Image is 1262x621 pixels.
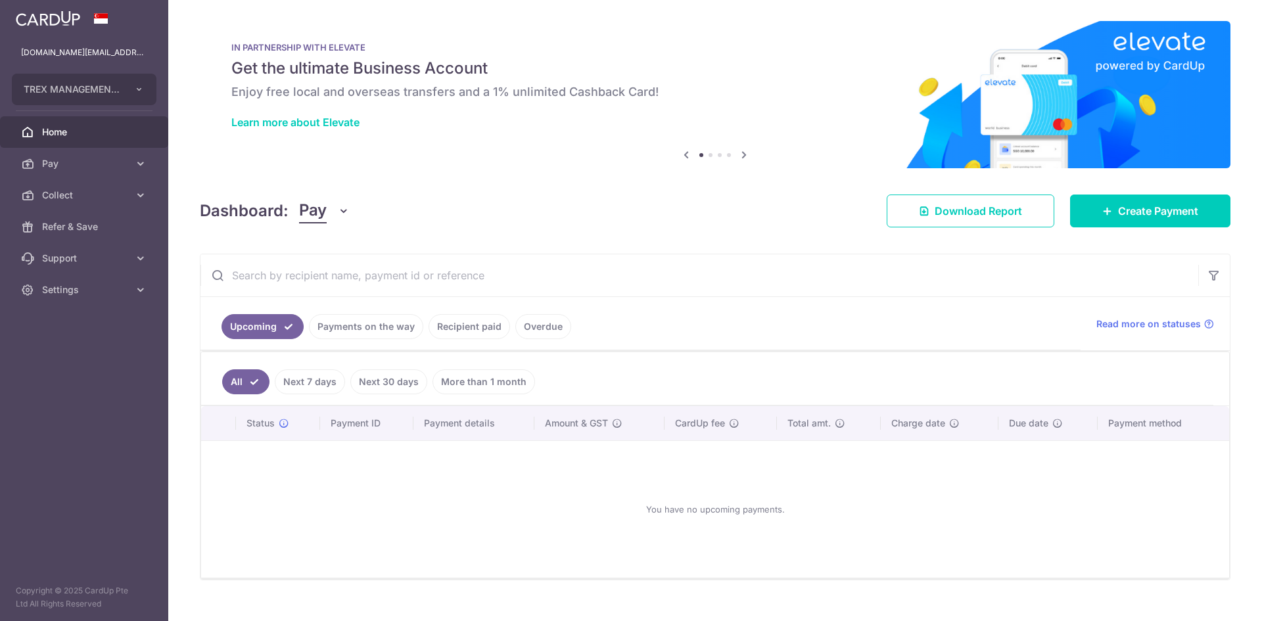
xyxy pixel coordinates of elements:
[1118,203,1198,219] span: Create Payment
[200,199,289,223] h4: Dashboard:
[24,83,121,96] span: TREX MANAGEMENT PTE. LTD.
[935,203,1022,219] span: Download Report
[246,417,275,430] span: Status
[299,198,350,223] button: Pay
[200,254,1198,296] input: Search by recipient name, payment id or reference
[1009,417,1048,430] span: Due date
[42,189,129,202] span: Collect
[413,406,534,440] th: Payment details
[675,417,725,430] span: CardUp fee
[231,58,1199,79] h5: Get the ultimate Business Account
[222,314,304,339] a: Upcoming
[299,198,327,223] span: Pay
[1070,195,1230,227] a: Create Payment
[887,195,1054,227] a: Download Report
[200,21,1230,168] img: Renovation banner
[350,369,427,394] a: Next 30 days
[429,314,510,339] a: Recipient paid
[432,369,535,394] a: More than 1 month
[515,314,571,339] a: Overdue
[21,46,147,59] p: [DOMAIN_NAME][EMAIL_ADDRESS][DOMAIN_NAME]
[1096,317,1214,331] a: Read more on statuses
[12,74,156,105] button: TREX MANAGEMENT PTE. LTD.
[787,417,831,430] span: Total amt.
[1098,406,1229,440] th: Payment method
[42,252,129,265] span: Support
[217,451,1213,567] div: You have no upcoming payments.
[275,369,345,394] a: Next 7 days
[42,126,129,139] span: Home
[42,283,129,296] span: Settings
[1096,317,1201,331] span: Read more on statuses
[42,157,129,170] span: Pay
[222,369,269,394] a: All
[231,116,360,129] a: Learn more about Elevate
[231,42,1199,53] p: IN PARTNERSHIP WITH ELEVATE
[16,11,80,26] img: CardUp
[231,84,1199,100] h6: Enjoy free local and overseas transfers and a 1% unlimited Cashback Card!
[309,314,423,339] a: Payments on the way
[42,220,129,233] span: Refer & Save
[891,417,945,430] span: Charge date
[545,417,608,430] span: Amount & GST
[320,406,413,440] th: Payment ID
